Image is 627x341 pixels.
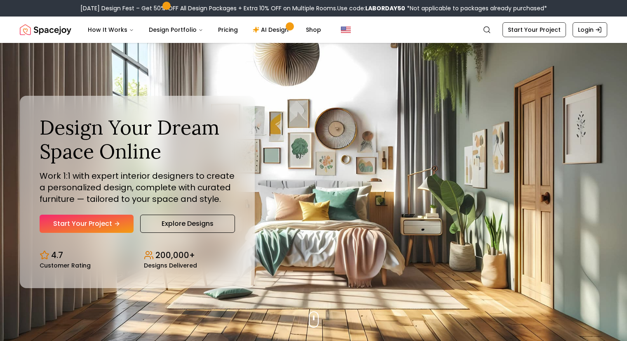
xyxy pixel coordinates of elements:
a: Start Your Project [503,22,566,37]
a: Spacejoy [20,21,71,38]
div: [DATE] Design Fest – Get 50% OFF All Design Packages + Extra 10% OFF on Multiple Rooms. [80,4,547,12]
h1: Design Your Dream Space Online [40,116,235,163]
img: United States [341,25,351,35]
div: Design stats [40,243,235,268]
small: Designs Delivered [144,263,197,268]
a: Shop [299,21,328,38]
span: Use code: [337,4,405,12]
a: Explore Designs [140,215,235,233]
b: LABORDAY50 [365,4,405,12]
button: How It Works [81,21,141,38]
nav: Main [81,21,328,38]
a: Login [573,22,607,37]
nav: Global [20,17,607,43]
a: Pricing [211,21,244,38]
img: Spacejoy Logo [20,21,71,38]
p: 200,000+ [155,249,195,261]
a: AI Design [246,21,298,38]
small: Customer Rating [40,263,91,268]
a: Start Your Project [40,215,134,233]
span: *Not applicable to packages already purchased* [405,4,547,12]
button: Design Portfolio [142,21,210,38]
p: 4.7 [51,249,63,261]
p: Work 1:1 with expert interior designers to create a personalized design, complete with curated fu... [40,170,235,205]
